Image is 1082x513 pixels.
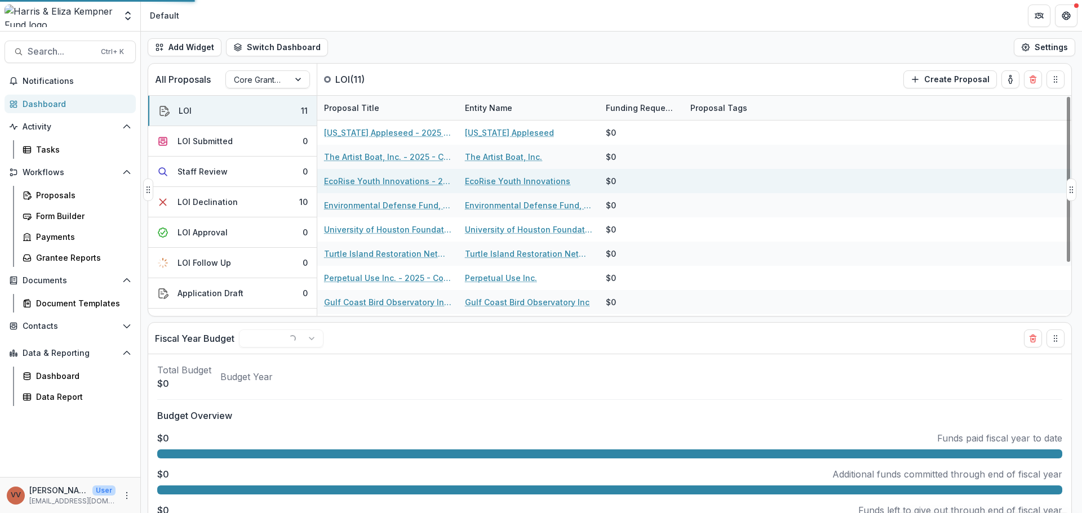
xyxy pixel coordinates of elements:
[150,10,179,21] div: Default
[18,140,136,159] a: Tasks
[18,186,136,204] a: Proposals
[23,122,118,132] span: Activity
[324,127,451,139] a: [US_STATE] Appleseed - 2025 - Letter of Interest 2025
[23,276,118,286] span: Documents
[18,294,136,313] a: Document Templates
[1066,179,1076,201] button: Drag
[178,196,238,208] div: LOI Declination
[303,287,308,299] div: 0
[148,217,317,248] button: LOI Approval0
[29,496,116,506] p: [EMAIL_ADDRESS][DOMAIN_NAME]
[157,409,1062,422] p: Budget Overview
[606,296,616,308] div: $0
[157,431,169,445] p: $0
[148,278,317,309] button: Application Draft0
[465,151,542,163] a: The Artist Boat, Inc.
[458,96,599,120] div: Entity Name
[458,102,519,114] div: Entity Name
[18,207,136,225] a: Form Builder
[317,96,458,120] div: Proposal Title
[684,96,824,120] div: Proposal Tags
[226,38,328,56] button: Switch Dashboard
[303,166,308,177] div: 0
[1024,70,1042,88] button: Delete card
[36,231,127,243] div: Payments
[178,135,233,147] div: LOI Submitted
[92,485,116,496] p: User
[465,175,570,187] a: EcoRise Youth Innovations
[5,41,136,63] button: Search...
[324,151,451,163] a: The Artist Boat, Inc. - 2025 - Core Grant Request
[36,144,127,155] div: Tasks
[157,377,211,390] p: $0
[303,135,308,147] div: 0
[23,349,118,358] span: Data & Reporting
[937,431,1062,445] p: Funds paid fiscal year to date
[599,102,684,114] div: Funding Requested
[606,151,616,163] div: $0
[36,189,127,201] div: Proposals
[606,248,616,260] div: $0
[324,296,451,308] a: Gulf Coast Bird Observatory Inc - 2025 - Core Grant Request
[324,199,451,211] a: Environmental Defense Fund, Inc. - 2025 - Core Grant Request
[606,224,616,235] div: $0
[324,175,451,187] a: EcoRise Youth Innovations - 2025 - Core Grant Request
[18,387,136,406] a: Data Report
[5,95,136,113] a: Dashboard
[23,168,118,177] span: Workflows
[18,367,136,385] a: Dashboard
[145,7,184,24] nav: breadcrumb
[599,96,684,120] div: Funding Requested
[606,272,616,284] div: $0
[23,77,131,86] span: Notifications
[324,272,451,284] a: Perpetual Use Inc. - 2025 - Core Grant Request
[99,46,126,58] div: Ctrl + K
[18,227,136,246] a: Payments
[5,317,136,335] button: Open Contacts
[178,287,243,299] div: Application Draft
[143,179,153,201] button: Drag
[23,98,127,110] div: Dashboard
[148,96,317,126] button: LOI11
[11,492,21,499] div: Vivian Victoria
[5,271,136,289] button: Open Documents
[5,5,116,27] img: Harris & Eliza Kempner Fund logo
[5,163,136,181] button: Open Workflows
[120,489,134,502] button: More
[36,252,127,264] div: Grantee Reports
[220,370,273,383] p: Budget Year
[465,224,592,235] a: University of Houston Foundation
[155,332,234,345] p: Fiscal Year Budget
[23,322,118,331] span: Contacts
[179,105,192,117] div: LOI
[465,248,592,260] a: Turtle Island Restoration Network
[36,391,127,403] div: Data Report
[465,127,554,139] a: [US_STATE] Appleseed
[606,175,616,187] div: $0
[155,73,211,86] p: All Proposals
[1014,38,1075,56] button: Settings
[148,38,221,56] button: Add Widget
[157,363,211,377] p: Total Budget
[303,257,308,269] div: 0
[178,226,228,238] div: LOI Approval
[36,297,127,309] div: Document Templates
[36,210,127,222] div: Form Builder
[324,248,451,260] a: Turtle Island Restoration Network - 2025 - Core Grant Request
[317,102,386,114] div: Proposal Title
[18,248,136,267] a: Grantee Reports
[1001,70,1019,88] button: toggle-assigned-to-me
[1028,5,1050,27] button: Partners
[832,467,1062,481] p: Additional funds committed through end of fiscal year
[28,46,94,57] span: Search...
[157,467,169,481] p: $0
[148,248,317,278] button: LOI Follow Up0
[5,72,136,90] button: Notifications
[36,370,127,382] div: Dashboard
[465,272,537,284] a: Perpetual Use Inc.
[299,196,308,208] div: 10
